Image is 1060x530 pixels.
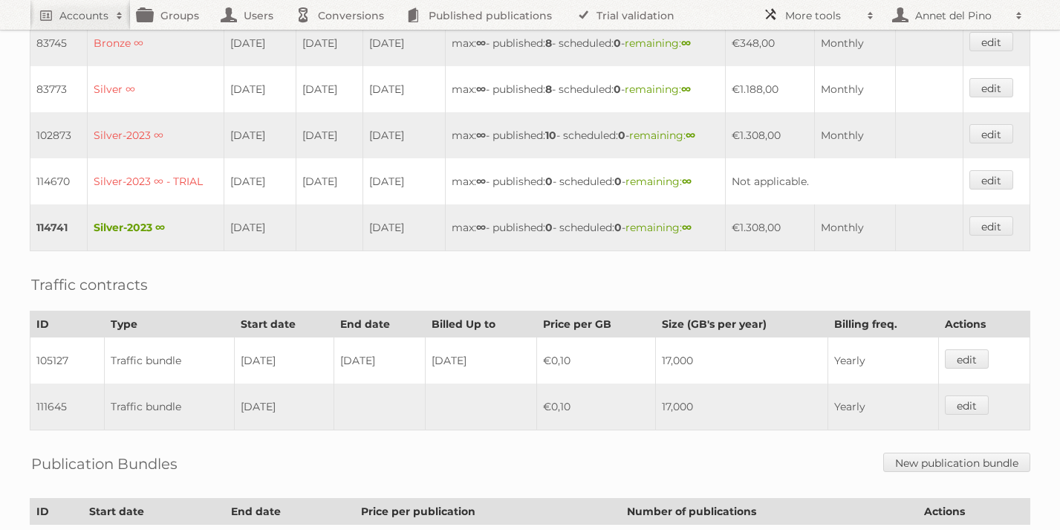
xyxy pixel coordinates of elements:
th: Size (GB's per year) [656,311,827,337]
h2: More tools [785,8,859,23]
td: [DATE] [224,20,296,66]
td: Silver-2023 ∞ [88,112,224,158]
th: ID [30,499,83,525]
a: edit [969,78,1013,97]
td: Yearly [827,384,938,430]
td: [DATE] [235,337,334,384]
td: 111645 [30,384,105,430]
strong: ∞ [681,83,691,96]
a: edit [969,170,1013,190]
td: max: - published: - scheduled: - [445,66,726,112]
strong: 8 [545,36,552,50]
td: [DATE] [363,112,445,158]
strong: ∞ [682,175,692,188]
td: [DATE] [224,66,296,112]
th: Price per publication [355,499,621,525]
h2: Accounts [59,8,108,23]
th: Price per GB [537,311,656,337]
td: max: - published: - scheduled: - [445,158,726,204]
span: remaining: [625,221,692,234]
td: Bronze ∞ [88,20,224,66]
td: Not applicable. [726,158,963,204]
td: 83773 [30,66,88,112]
td: Silver ∞ [88,66,224,112]
td: 105127 [30,337,105,384]
th: Start date [235,311,334,337]
a: edit [945,395,989,415]
td: [DATE] [296,158,363,204]
td: [DATE] [363,66,445,112]
td: [DATE] [235,384,334,430]
th: Start date [83,499,224,525]
td: Traffic bundle [104,384,235,430]
td: max: - published: - scheduled: - [445,204,726,251]
td: 17,000 [656,384,827,430]
strong: 10 [545,129,556,142]
strong: ∞ [682,221,692,234]
strong: 8 [545,83,552,96]
td: Monthly [815,20,896,66]
td: [DATE] [334,337,425,384]
strong: ∞ [476,83,486,96]
th: Billing freq. [827,311,938,337]
td: [DATE] [224,158,296,204]
td: [DATE] [296,112,363,158]
td: max: - published: - scheduled: - [445,112,726,158]
td: [DATE] [363,204,445,251]
td: €1.308,00 [726,112,815,158]
th: Actions [938,311,1030,337]
strong: ∞ [476,129,486,142]
th: Actions [918,499,1030,525]
th: ID [30,311,105,337]
h2: Annet del Pino [911,8,1008,23]
td: 83745 [30,20,88,66]
td: [DATE] [224,204,296,251]
td: [DATE] [363,158,445,204]
th: Billed Up to [425,311,537,337]
strong: 0 [614,36,621,50]
strong: ∞ [476,175,486,188]
td: [DATE] [363,20,445,66]
strong: 0 [614,83,621,96]
td: [DATE] [296,20,363,66]
span: remaining: [625,36,691,50]
th: End date [334,311,425,337]
strong: 0 [618,129,625,142]
h2: Traffic contracts [31,274,148,296]
td: €1.188,00 [726,66,815,112]
td: €0,10 [537,384,656,430]
td: 102873 [30,112,88,158]
td: €348,00 [726,20,815,66]
th: Number of publications [621,499,918,525]
strong: 0 [614,175,622,188]
strong: 0 [545,175,553,188]
strong: ∞ [476,221,486,234]
strong: ∞ [681,36,691,50]
td: [DATE] [425,337,537,384]
a: New publication bundle [883,453,1030,472]
td: [DATE] [224,112,296,158]
a: edit [945,349,989,369]
td: Monthly [815,66,896,112]
td: [DATE] [296,66,363,112]
td: Traffic bundle [104,337,235,384]
td: €1.308,00 [726,204,815,251]
td: Monthly [815,204,896,251]
span: remaining: [625,83,691,96]
td: Yearly [827,337,938,384]
td: €0,10 [537,337,656,384]
td: 114670 [30,158,88,204]
th: Type [104,311,235,337]
a: edit [969,32,1013,51]
strong: ∞ [476,36,486,50]
th: End date [224,499,355,525]
span: remaining: [625,175,692,188]
td: max: - published: - scheduled: - [445,20,726,66]
strong: ∞ [686,129,695,142]
td: Monthly [815,112,896,158]
a: edit [969,216,1013,236]
strong: 0 [614,221,622,234]
td: 114741 [30,204,88,251]
span: remaining: [629,129,695,142]
td: Silver-2023 ∞ [88,204,224,251]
